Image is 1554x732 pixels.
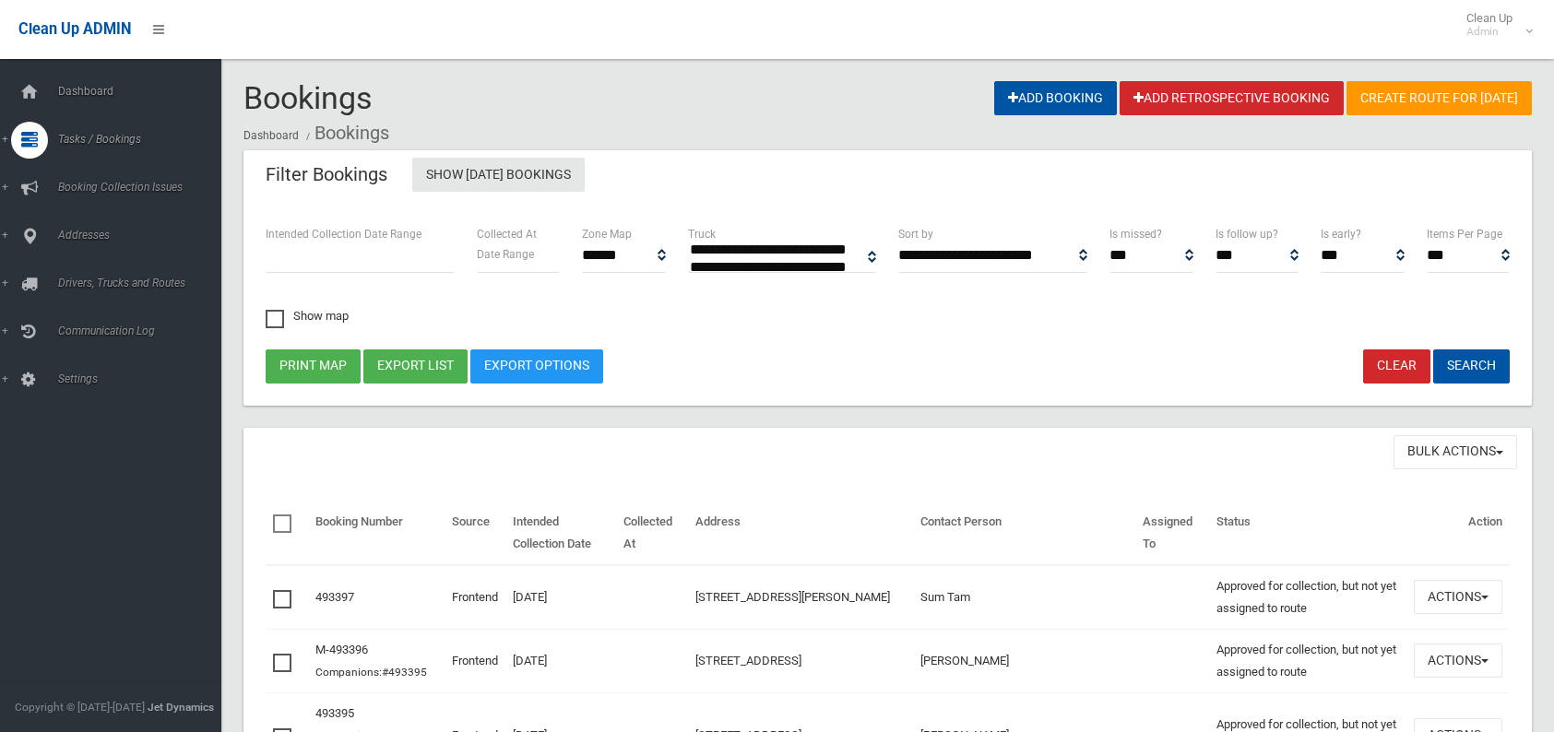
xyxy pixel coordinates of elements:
[470,349,603,384] a: Export Options
[18,20,131,38] span: Clean Up ADMIN
[315,643,368,656] a: M-493396
[412,158,585,192] a: Show [DATE] Bookings
[1209,565,1406,630] td: Approved for collection, but not yet assigned to route
[315,666,430,679] small: Companions:
[616,502,688,565] th: Collected At
[1457,11,1531,39] span: Clean Up
[53,277,235,289] span: Drivers, Trucks and Routes
[1414,643,1502,678] button: Actions
[1414,580,1502,614] button: Actions
[243,129,299,142] a: Dashboard
[148,701,214,714] strong: Jet Dynamics
[445,629,505,692] td: Frontend
[243,79,373,116] span: Bookings
[302,116,389,150] li: Bookings
[688,224,716,244] label: Truck
[266,349,361,384] button: Print map
[53,372,235,385] span: Settings
[913,629,1135,692] td: [PERSON_NAME]
[1433,349,1510,384] button: Search
[1135,502,1209,565] th: Assigned To
[315,590,354,604] a: 493397
[243,157,409,193] header: Filter Bookings
[1363,349,1430,384] a: Clear
[445,565,505,630] td: Frontend
[1466,25,1512,39] small: Admin
[363,349,468,384] button: Export list
[688,502,913,565] th: Address
[53,229,235,242] span: Addresses
[315,706,354,720] a: 493395
[445,502,505,565] th: Source
[913,565,1135,630] td: Sum Tam
[382,666,427,679] a: #493395
[695,654,801,667] a: [STREET_ADDRESS]
[505,629,616,692] td: [DATE]
[1209,629,1406,692] td: Approved for collection, but not yet assigned to route
[1209,502,1406,565] th: Status
[505,565,616,630] td: [DATE]
[1346,81,1532,115] a: Create route for [DATE]
[1120,81,1344,115] a: Add Retrospective Booking
[1406,502,1510,565] th: Action
[15,701,145,714] span: Copyright © [DATE]-[DATE]
[913,502,1135,565] th: Contact Person
[53,181,235,194] span: Booking Collection Issues
[53,85,235,98] span: Dashboard
[994,81,1117,115] a: Add Booking
[53,133,235,146] span: Tasks / Bookings
[695,590,890,604] a: [STREET_ADDRESS][PERSON_NAME]
[505,502,616,565] th: Intended Collection Date
[266,310,349,322] span: Show map
[53,325,235,337] span: Communication Log
[308,502,445,565] th: Booking Number
[1394,435,1517,469] button: Bulk Actions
